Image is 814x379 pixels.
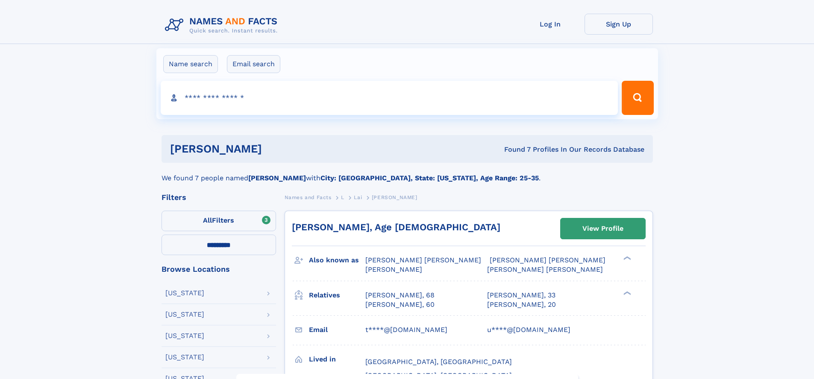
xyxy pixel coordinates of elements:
[162,211,276,231] label: Filters
[320,174,539,182] b: City: [GEOGRAPHIC_DATA], State: [US_STATE], Age Range: 25-35
[309,253,365,267] h3: Also known as
[309,352,365,367] h3: Lived in
[309,323,365,337] h3: Email
[203,216,212,224] span: All
[365,300,435,309] a: [PERSON_NAME], 60
[582,219,623,238] div: View Profile
[292,222,500,232] a: [PERSON_NAME], Age [DEMOGRAPHIC_DATA]
[622,81,653,115] button: Search Button
[561,218,645,239] a: View Profile
[621,256,632,261] div: ❯
[372,194,417,200] span: [PERSON_NAME]
[487,265,603,273] span: [PERSON_NAME] [PERSON_NAME]
[162,194,276,201] div: Filters
[162,14,285,37] img: Logo Names and Facts
[161,81,618,115] input: search input
[365,358,512,366] span: [GEOGRAPHIC_DATA], [GEOGRAPHIC_DATA]
[365,256,481,264] span: [PERSON_NAME] [PERSON_NAME]
[354,192,362,203] a: Lai
[621,290,632,296] div: ❯
[487,291,555,300] a: [PERSON_NAME], 33
[165,354,204,361] div: [US_STATE]
[165,290,204,297] div: [US_STATE]
[227,55,280,73] label: Email search
[354,194,362,200] span: Lai
[170,144,383,154] h1: [PERSON_NAME]
[341,194,344,200] span: L
[585,14,653,35] a: Sign Up
[516,14,585,35] a: Log In
[162,265,276,273] div: Browse Locations
[365,265,422,273] span: [PERSON_NAME]
[163,55,218,73] label: Name search
[487,300,556,309] a: [PERSON_NAME], 20
[162,163,653,183] div: We found 7 people named with .
[165,311,204,318] div: [US_STATE]
[309,288,365,303] h3: Relatives
[165,332,204,339] div: [US_STATE]
[490,256,605,264] span: [PERSON_NAME] [PERSON_NAME]
[341,192,344,203] a: L
[285,192,332,203] a: Names and Facts
[248,174,306,182] b: [PERSON_NAME]
[365,291,435,300] a: [PERSON_NAME], 68
[383,145,644,154] div: Found 7 Profiles In Our Records Database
